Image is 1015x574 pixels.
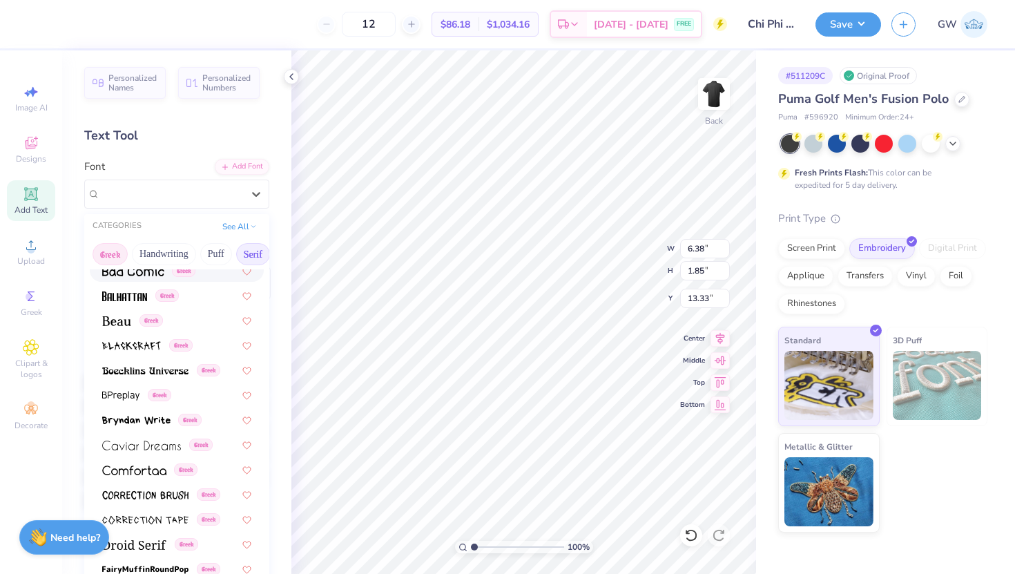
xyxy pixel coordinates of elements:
button: See All [218,220,261,233]
img: Back [700,80,728,108]
img: 3D Puff [893,351,982,420]
div: Digital Print [919,238,986,259]
span: Greek [21,307,42,318]
span: Greek [197,488,220,501]
span: Greek [174,463,197,476]
div: This color can be expedited for 5 day delivery. [795,166,965,191]
img: Metallic & Glitter [784,457,873,526]
img: Droid Serif [102,540,166,550]
div: Back [705,115,723,127]
span: # 596920 [804,112,838,124]
img: Correction Brush [102,490,188,500]
span: Personalized Numbers [202,73,251,93]
img: Balhattan [102,291,147,301]
img: Correction Tape [102,515,188,525]
img: Bad Comic [102,267,164,276]
img: Gray Willits [960,11,987,38]
span: $86.18 [441,17,470,32]
span: Puma [778,112,797,124]
span: Greek [155,289,179,302]
span: Minimum Order: 24 + [845,112,914,124]
input: Untitled Design [737,10,805,38]
img: Standard [784,351,873,420]
span: FREE [677,19,691,29]
span: Greek [172,265,195,277]
div: Rhinestones [778,294,845,314]
img: Caviar Dreams [102,441,181,450]
span: Upload [17,256,45,267]
button: Handwriting [132,243,196,265]
strong: Need help? [50,531,100,544]
span: Greek [169,339,193,352]
img: Boecklins Universe [102,366,188,376]
span: Greek [148,389,171,401]
div: Text Tool [84,126,269,145]
span: Decorate [14,420,48,431]
input: – – [342,12,396,37]
img: Bryndan Write [102,416,171,425]
span: Greek [189,439,213,451]
div: CATEGORIES [93,220,142,232]
span: 100 % [568,541,590,553]
span: GW [938,17,957,32]
img: Comfortaa [102,466,166,475]
span: Greek [175,538,198,551]
div: Original Proof [840,67,917,84]
div: Screen Print [778,238,845,259]
a: GW [938,11,987,38]
span: Greek [197,364,220,376]
span: Puma Golf Men's Fusion Polo [778,90,949,107]
img: BPreplay [102,391,139,401]
div: Add Font [215,159,269,175]
button: Greek [93,243,128,265]
span: Greek [197,513,220,526]
div: # 511209C [778,67,833,84]
span: Center [680,334,705,343]
div: Embroidery [849,238,915,259]
span: Greek [178,414,202,426]
button: Puff [200,243,232,265]
span: [DATE] - [DATE] [594,17,668,32]
span: Clipart & logos [7,358,55,380]
span: Metallic & Glitter [784,439,853,454]
span: Add Text [14,204,48,216]
label: Font [84,159,105,175]
div: Foil [940,266,972,287]
span: Bottom [680,400,705,410]
button: Serif [236,243,270,265]
div: Vinyl [897,266,936,287]
span: $1,034.16 [487,17,530,32]
span: Standard [784,333,821,347]
img: Beau [102,316,131,326]
span: Middle [680,356,705,365]
span: Top [680,378,705,388]
div: Transfers [838,266,893,287]
div: Applique [778,266,833,287]
span: Designs [16,153,46,164]
button: Save [815,12,881,37]
span: Personalized Names [108,73,157,93]
span: Image AI [15,102,48,113]
span: Greek [139,314,163,327]
strong: Fresh Prints Flash: [795,167,868,178]
span: 3D Puff [893,333,922,347]
div: Print Type [778,211,987,227]
img: Blackcraft [102,341,161,351]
